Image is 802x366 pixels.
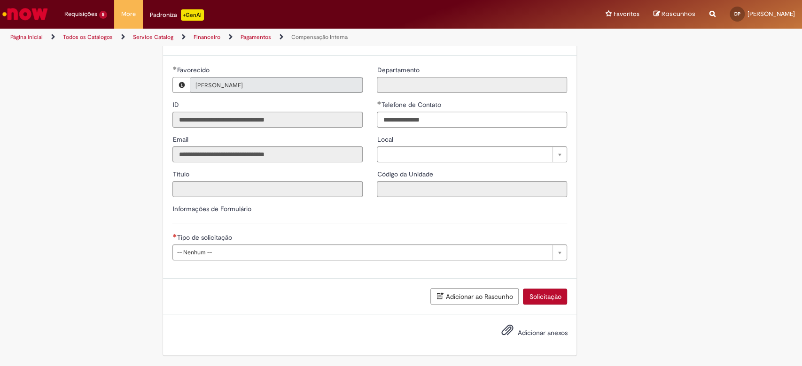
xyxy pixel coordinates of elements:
img: ServiceNow [1,5,49,23]
label: Somente leitura - Email [172,135,190,144]
span: More [121,9,136,19]
span: Somente leitura - Departamento [377,66,421,74]
a: [PERSON_NAME]Limpar campo Favorecido [190,77,362,92]
span: Obrigatório Preenchido [377,101,381,105]
span: Favoritos [614,9,639,19]
input: Email [172,146,363,162]
a: Limpar campo Local [377,146,567,162]
span: Necessários - Favorecido [177,66,211,74]
label: Informações de Formulário [172,205,251,213]
span: Rascunhos [662,9,695,18]
span: Requisições [64,9,97,19]
button: Favorecido, Visualizar este registro Daniela jordao petroni [173,77,190,92]
a: Todos os Catálogos [63,33,113,41]
div: Padroniza [150,9,204,21]
span: 5 [99,11,107,19]
span: Tipo de solicitação [177,233,234,242]
span: Adicionar anexos [517,328,567,337]
span: Somente leitura - ID [172,100,180,109]
a: Financeiro [194,33,220,41]
a: Service Catalog [133,33,173,41]
input: Telefone de Contato [377,112,567,128]
a: Pagamentos [241,33,271,41]
a: Rascunhos [654,10,695,19]
p: +GenAi [181,9,204,21]
span: Telefone de Contato [381,100,443,109]
input: ID [172,112,363,128]
span: Obrigatório Preenchido [172,66,177,70]
input: Título [172,181,363,197]
span: DP [734,11,740,17]
span: Local [377,135,395,144]
span: [PERSON_NAME] [747,10,795,18]
span: [PERSON_NAME] [195,78,338,93]
label: Somente leitura - Título [172,169,191,179]
a: Página inicial [10,33,43,41]
button: Adicionar anexos [498,321,515,343]
ul: Trilhas de página [7,29,528,46]
a: Compensação Interna [291,33,348,41]
input: Departamento [377,77,567,93]
span: Necessários [172,234,177,237]
label: Somente leitura - Código da Unidade [377,169,435,179]
button: Solicitação [523,289,567,305]
input: Código da Unidade [377,181,567,197]
button: Adicionar ao Rascunho [430,288,519,305]
label: Somente leitura - Departamento [377,65,421,75]
label: Somente leitura - Necessários - Favorecido [172,65,211,75]
span: -- Nenhum -- [177,245,548,260]
label: Somente leitura - ID [172,100,180,109]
